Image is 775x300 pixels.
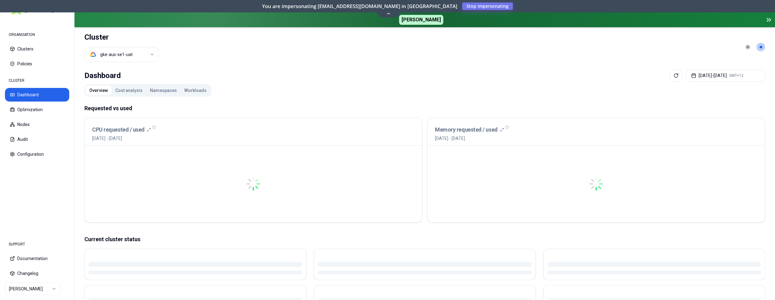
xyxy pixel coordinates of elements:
[5,133,69,146] button: Audit
[92,125,145,134] h3: CPU requested / used
[112,85,146,95] button: Cost analysis
[399,15,443,25] span: [PERSON_NAME]
[435,135,504,141] span: [DATE] - [DATE]
[5,42,69,56] button: Clusters
[5,147,69,161] button: Configuration
[181,85,210,95] button: Workloads
[5,252,69,265] button: Documentation
[5,118,69,131] button: Nodes
[686,69,765,82] button: [DATE]-[DATE]GMT+12
[84,69,121,82] div: Dashboard
[5,28,69,41] div: ORGANISATION
[100,51,133,58] div: gke-aus-se1-uat
[5,238,69,250] div: SUPPORT
[5,74,69,87] div: CLUSTER
[90,51,96,58] img: gcp
[86,85,112,95] button: Overview
[146,85,181,95] button: Namespaces
[92,135,151,141] span: [DATE] - [DATE]
[84,235,765,244] p: Current cluster status
[5,103,69,116] button: Optimization
[5,267,69,280] button: Changelog
[435,125,498,134] h3: Memory requested / used
[5,57,69,71] button: Policies
[84,47,159,62] button: Select a value
[729,73,743,78] span: GMT+12
[5,88,69,102] button: Dashboard
[84,32,159,42] h1: Cluster
[84,104,765,113] p: Requested vs used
